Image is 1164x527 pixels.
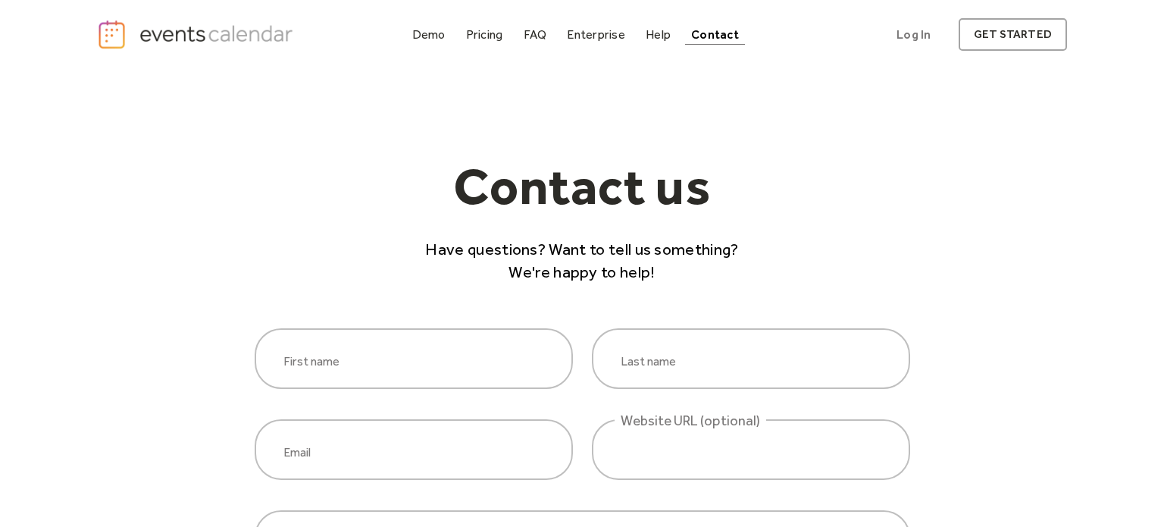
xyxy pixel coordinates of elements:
a: Demo [406,24,452,45]
a: FAQ [518,24,553,45]
a: get started [959,18,1067,51]
div: FAQ [524,30,547,39]
div: Help [646,30,671,39]
h1: Contact us [418,160,746,227]
p: Have questions? Want to tell us something? We're happy to help! [418,238,746,283]
div: Pricing [466,30,503,39]
a: Contact [685,24,745,45]
div: Contact [691,30,739,39]
div: Enterprise [567,30,624,39]
a: home [97,19,297,50]
div: Demo [412,30,446,39]
a: Log In [881,18,946,51]
a: Help [640,24,677,45]
a: Pricing [460,24,509,45]
a: Enterprise [561,24,630,45]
